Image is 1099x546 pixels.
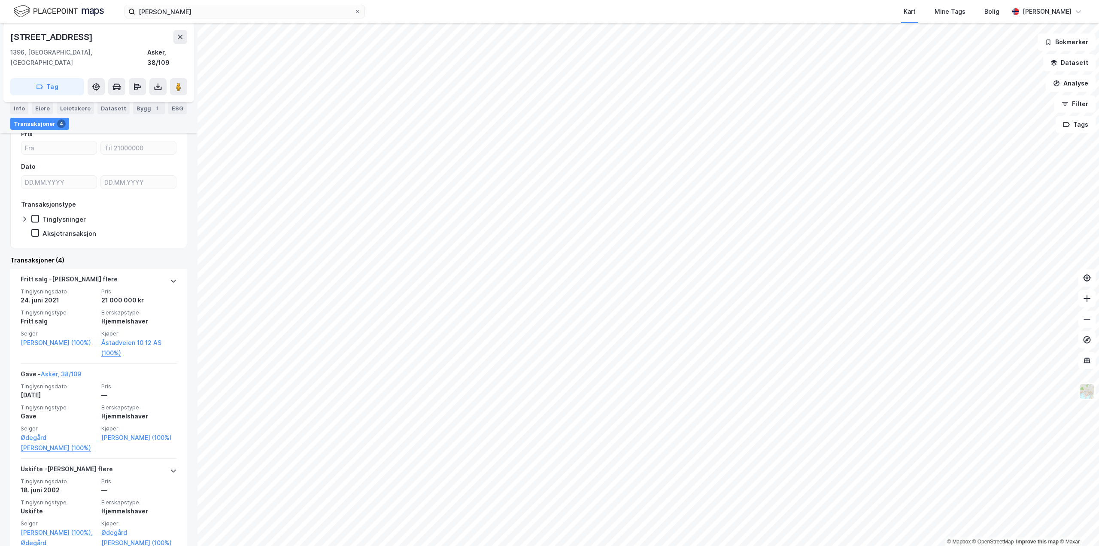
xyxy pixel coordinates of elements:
[904,6,916,17] div: Kart
[97,102,130,114] div: Datasett
[21,425,96,432] span: Selger
[101,390,177,400] div: —
[101,478,177,485] span: Pris
[947,539,971,545] a: Mapbox
[21,129,33,139] div: Pris
[21,404,96,411] span: Tinglysningstype
[10,255,187,265] div: Transaksjoner (4)
[21,338,96,348] a: [PERSON_NAME] (100%)
[10,102,28,114] div: Info
[21,506,96,516] div: Uskifte
[1046,75,1096,92] button: Analyse
[101,433,177,443] a: [PERSON_NAME] (100%)
[21,274,118,288] div: Fritt salg - [PERSON_NAME] flere
[21,199,76,210] div: Transaksjonstype
[972,539,1014,545] a: OpenStreetMap
[21,383,96,390] span: Tinglysningsdato
[101,330,177,337] span: Kjøper
[21,464,113,478] div: Uskifte - [PERSON_NAME] flere
[147,47,187,68] div: Asker, 38/109
[21,411,96,421] div: Gave
[1038,34,1096,51] button: Bokmerker
[153,104,161,113] div: 1
[21,485,96,495] div: 18. juni 2002
[21,162,36,172] div: Dato
[101,411,177,421] div: Hjemmelshaver
[21,433,96,453] a: Ødegård [PERSON_NAME] (100%)
[21,309,96,316] span: Tinglysningstype
[1043,54,1096,71] button: Datasett
[41,370,81,378] a: Asker, 38/109
[101,404,177,411] span: Eierskapstype
[1054,95,1096,113] button: Filter
[21,316,96,326] div: Fritt salg
[101,499,177,506] span: Eierskapstype
[32,102,53,114] div: Eiere
[1016,539,1059,545] a: Improve this map
[21,499,96,506] span: Tinglysningstype
[101,520,177,527] span: Kjøper
[101,383,177,390] span: Pris
[1056,505,1099,546] iframe: Chat Widget
[21,141,97,154] input: Fra
[1056,116,1096,133] button: Tags
[101,309,177,316] span: Eierskapstype
[43,229,96,238] div: Aksjetransaksjon
[935,6,965,17] div: Mine Tags
[21,390,96,400] div: [DATE]
[101,338,177,358] a: Åstadveien 10 12 AS (100%)
[10,47,147,68] div: 1396, [GEOGRAPHIC_DATA], [GEOGRAPHIC_DATA]
[10,78,84,95] button: Tag
[21,520,96,527] span: Selger
[133,102,165,114] div: Bygg
[21,176,97,189] input: DD.MM.YYYY
[168,102,187,114] div: ESG
[101,485,177,495] div: —
[135,5,354,18] input: Søk på adresse, matrikkel, gårdeiere, leietakere eller personer
[10,118,69,130] div: Transaksjoner
[1023,6,1072,17] div: [PERSON_NAME]
[101,288,177,295] span: Pris
[21,528,96,538] a: [PERSON_NAME] (100%),
[21,288,96,295] span: Tinglysningsdato
[43,215,86,223] div: Tinglysninger
[101,176,176,189] input: DD.MM.YYYY
[21,330,96,337] span: Selger
[14,4,104,19] img: logo.f888ab2527a4732fd821a326f86c7f29.svg
[21,369,81,383] div: Gave -
[21,295,96,305] div: 24. juni 2021
[21,478,96,485] span: Tinglysningsdato
[101,506,177,516] div: Hjemmelshaver
[101,141,176,154] input: Til 21000000
[10,30,94,44] div: [STREET_ADDRESS]
[1079,383,1095,400] img: Z
[1056,505,1099,546] div: Kontrollprogram for chat
[101,295,177,305] div: 21 000 000 kr
[57,102,94,114] div: Leietakere
[101,316,177,326] div: Hjemmelshaver
[57,119,66,128] div: 4
[984,6,999,17] div: Bolig
[101,425,177,432] span: Kjøper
